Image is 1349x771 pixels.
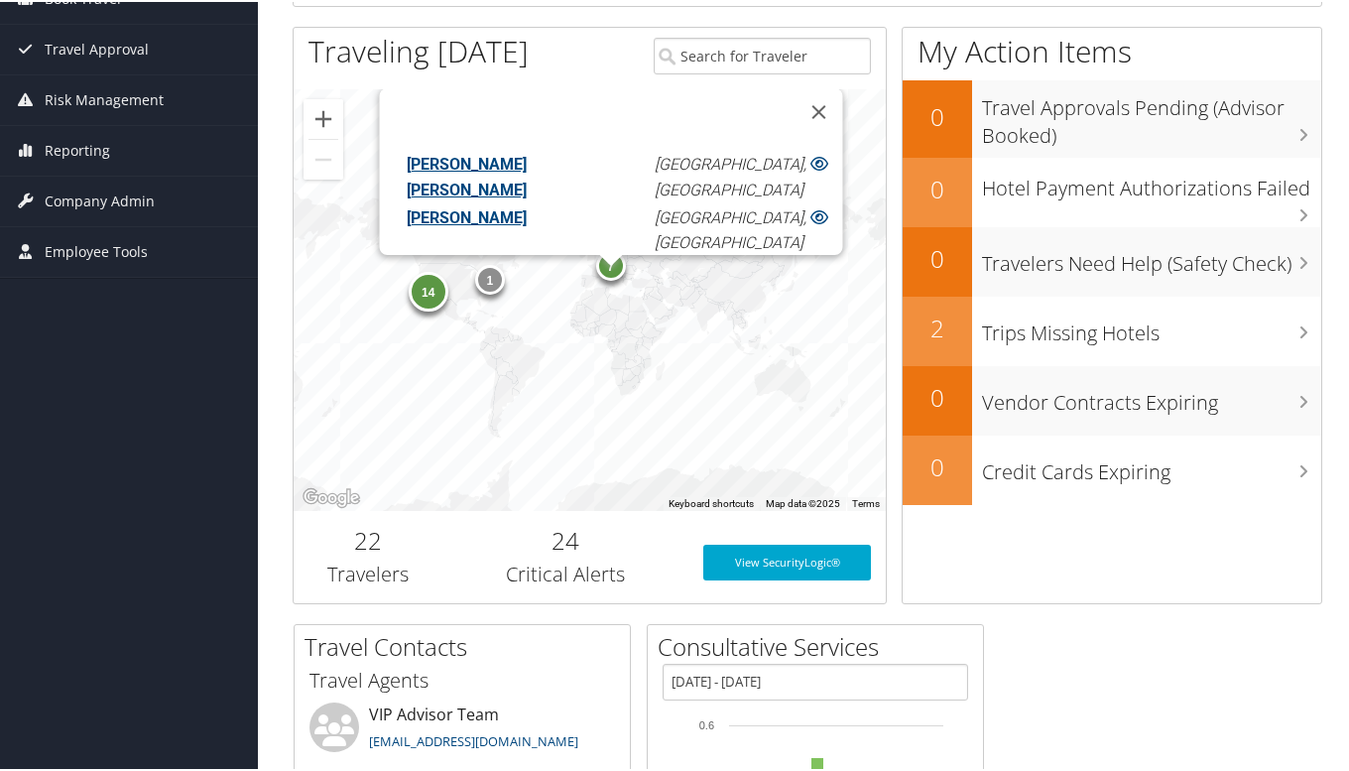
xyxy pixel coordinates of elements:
h3: Travel Approvals Pending (Advisor Booked) [982,82,1321,148]
div: 7 [595,248,625,278]
h2: 0 [903,98,972,132]
h2: 24 [456,522,674,556]
h2: 0 [903,240,972,274]
a: Terms (opens in new tab) [852,496,880,507]
h1: Traveling [DATE] [308,29,529,70]
h2: 0 [903,171,972,204]
span: Travel Approval [45,23,149,72]
button: Keyboard shortcuts [669,495,754,509]
h2: 22 [308,522,427,556]
a: 0Credit Cards Expiring [903,434,1321,503]
a: [PERSON_NAME] [PERSON_NAME][DATE] [406,100,572,145]
span: Map data ©2025 [766,496,840,507]
a: [PERSON_NAME] [PERSON_NAME] [406,153,526,197]
span: Risk Management [45,73,164,123]
h3: Trips Missing Hotels [982,308,1321,345]
img: Google [299,483,364,509]
em: [GEOGRAPHIC_DATA], [GEOGRAPHIC_DATA] [655,153,806,197]
a: 0Vendor Contracts Expiring [903,364,1321,434]
span: Reporting [45,124,110,174]
h3: Travelers Need Help (Safety Check) [982,238,1321,276]
h3: Vendor Contracts Expiring [982,377,1321,415]
a: 2Trips Missing Hotels [903,295,1321,364]
h2: 0 [903,379,972,413]
div: 14 [408,270,447,310]
h3: Credit Cards Expiring [982,447,1321,484]
em: [GEOGRAPHIC_DATA], [GEOGRAPHIC_DATA] [655,100,806,145]
li: VIP Advisor Team [300,701,625,765]
a: [PERSON_NAME] [406,205,526,224]
tspan: 0.6 [699,717,714,729]
h3: Travelers [308,559,427,586]
h3: Hotel Payment Authorizations Failed [982,163,1321,200]
h2: 2 [903,310,972,343]
h1: My Action Items [903,29,1321,70]
h2: Travel Contacts [305,628,630,662]
h3: Critical Alerts [456,559,674,586]
span: Employee Tools [45,225,148,275]
a: 0Travel Approvals Pending (Advisor Booked) [903,78,1321,155]
button: Zoom in [304,97,343,137]
a: View SecurityLogic® [703,543,871,578]
a: 0Travelers Need Help (Safety Check) [903,225,1321,295]
a: [EMAIL_ADDRESS][DOMAIN_NAME] [369,730,578,748]
em: [GEOGRAPHIC_DATA], [GEOGRAPHIC_DATA] [655,205,806,250]
span: Company Admin [45,175,155,224]
button: Zoom out [304,138,343,178]
a: Open this area in Google Maps (opens a new window) [299,483,364,509]
h2: Consultative Services [658,628,983,662]
input: Search for Traveler [654,36,871,72]
div: 1 [475,263,505,293]
h2: 0 [903,449,972,482]
button: Close [795,86,842,134]
a: 0Hotel Payment Authorizations Failed [903,156,1321,225]
h3: Travel Agents [309,665,615,693]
